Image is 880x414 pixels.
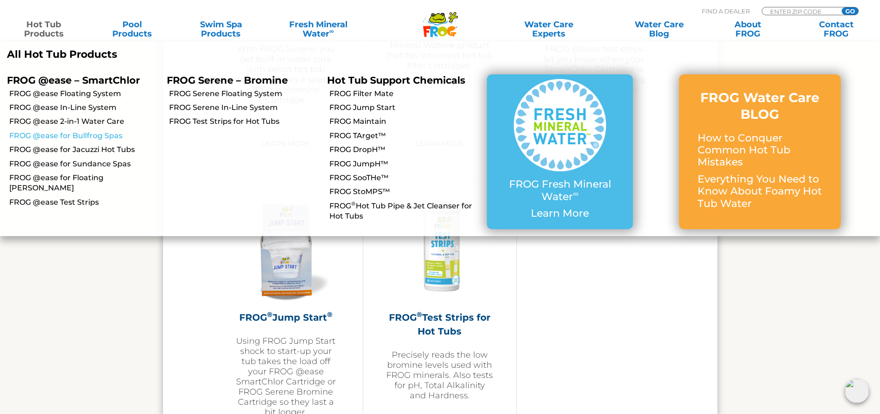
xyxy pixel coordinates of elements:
img: jump-start-300x300.png [232,194,340,301]
sup: ® [417,310,422,319]
sup: ∞ [573,189,578,198]
p: FROG Serene – Bromine [167,74,313,86]
a: FROG @ease Test Strips [9,197,160,207]
a: FROG @ease Floating System [9,89,160,99]
a: FROG JumpH™ [329,159,480,169]
p: Everything You Need to Know About Foamy Hot Tub Water [698,173,822,210]
a: Hot TubProducts [9,20,78,38]
sup: ∞ [329,27,334,35]
a: Water CareExperts [493,20,605,38]
a: FROG SooTHe™ [329,173,480,183]
sup: ® [267,310,273,319]
sup: ® [351,200,356,207]
a: FROG Test Strips for Hot Tubs [169,116,320,127]
a: FROG @ease for Sundance Spas [9,159,160,169]
p: How to Conquer Common Hot Tub Mistakes [698,132,822,169]
a: FROG @ease for Jacuzzi Hot Tubs [9,145,160,155]
input: Zip Code Form [769,7,831,15]
a: FROG Jump Start [329,103,480,113]
a: FROG®Hot Tub Pipe & Jet Cleanser for Hot Tubs [329,201,480,222]
a: FROG @ease 2-in-1 Water Care [9,116,160,127]
p: FROG Fresh Mineral Water [505,178,614,203]
h2: FROG Jump Start [232,310,340,324]
h3: FROG Water Care BLOG [698,89,822,123]
input: GO [842,7,858,15]
a: FROG Filter Mate [329,89,480,99]
p: Precisely reads the low bromine levels used with FROG minerals. Also tests for pH, Total Alkalini... [386,350,493,401]
img: Frog-Test-Strip-bottle-300x300.png [386,194,493,301]
a: Water CareBlog [625,20,693,38]
a: FROG @ease for Floating [PERSON_NAME] [9,173,160,194]
sup: ® [327,310,333,319]
a: FROG @ease In-Line System [9,103,160,113]
img: openIcon [845,379,869,403]
a: FROG @ease for Bullfrog Spas [9,131,160,141]
p: FROG @ease – SmartChlor [7,74,153,86]
a: FROG TArget™ [329,131,480,141]
a: FROG StoMPS™ [329,187,480,197]
a: FROG Water Care BLOG How to Conquer Common Hot Tub Mistakes Everything You Need to Know About Foa... [698,89,822,214]
a: Swim SpaProducts [187,20,255,38]
a: FROG DropH™ [329,145,480,155]
a: ContactFROG [802,20,871,38]
p: Find A Dealer [702,7,750,15]
a: FROG Serene Floating System [169,89,320,99]
a: PoolProducts [98,20,167,38]
a: FROG Maintain [329,116,480,127]
p: Learn More [505,207,614,219]
a: All Hot Tub Products [7,49,433,61]
a: AboutFROG [713,20,782,38]
a: FROG Serene In-Line System [169,103,320,113]
a: Hot Tub Support Chemicals [327,74,465,86]
a: FROG Fresh Mineral Water∞ Learn More [505,79,614,224]
a: Fresh MineralWater∞ [275,20,361,38]
h2: FROG Test Strips for Hot Tubs [386,310,493,338]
